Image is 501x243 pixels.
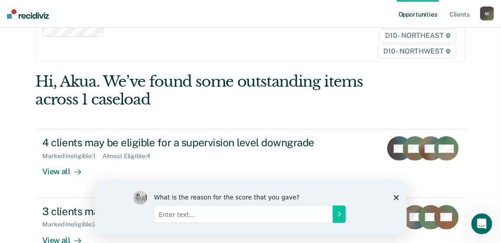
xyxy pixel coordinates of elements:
[42,152,102,160] div: Marked Ineligible : 1
[102,152,157,160] div: Almost Eligible : 4
[95,182,407,234] iframe: Survey by Kim from Recidiviz
[42,136,348,149] div: 4 clients may be eligible for a supervision level downgrade
[379,29,456,43] span: D10 - NORTHEAST
[35,129,465,198] a: 4 clients may be eligible for a supervision level downgradeMarked Ineligible:1Almost Eligible:4Vi...
[42,221,107,228] div: Marked Ineligible : 24
[35,73,379,108] div: Hi, Akua. We’ve found some outstanding items across 1 caseload
[42,205,348,218] div: 3 clients may be eligible for early discharge
[42,160,91,177] div: View all
[480,7,494,20] button: M
[378,44,456,58] span: D10 - NORTHWEST
[7,9,49,19] img: Recidiviz
[471,213,492,234] iframe: Intercom live chat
